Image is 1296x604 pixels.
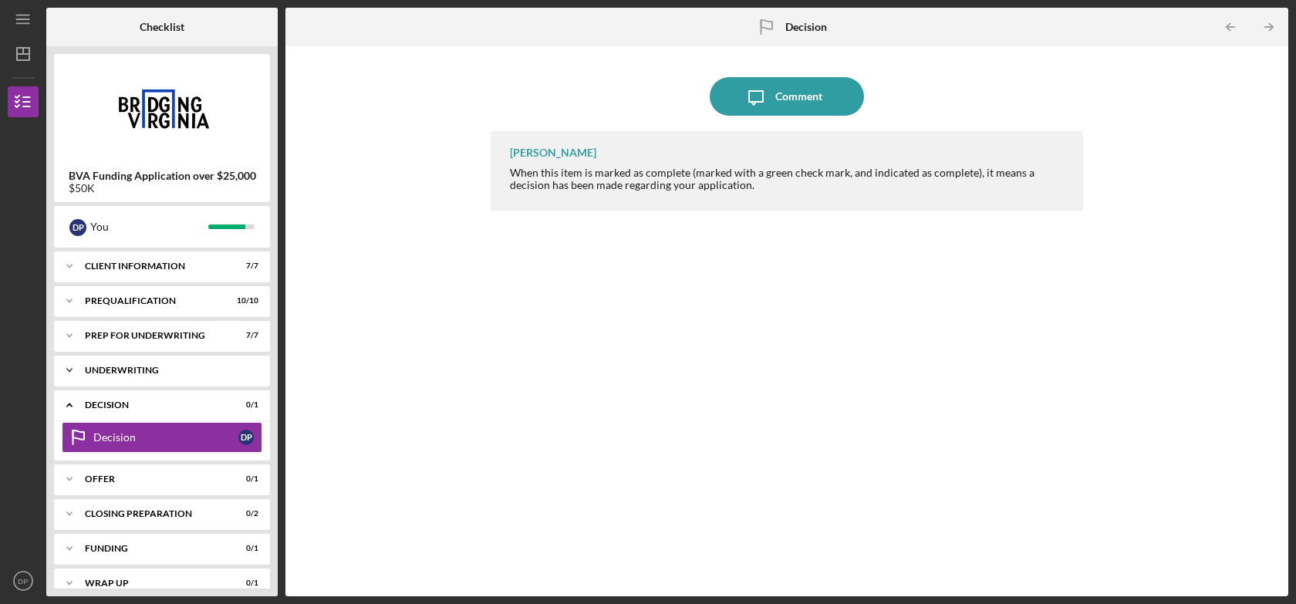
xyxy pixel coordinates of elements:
[231,544,258,553] div: 0 / 1
[85,579,220,588] div: Wrap Up
[510,167,1068,191] div: When this item is marked as complete (marked with a green check mark, and indicated as complete),...
[238,430,254,445] div: D P
[85,331,220,340] div: Prep for Underwriting
[93,431,238,444] div: Decision
[231,262,258,271] div: 7 / 7
[231,474,258,484] div: 0 / 1
[231,296,258,305] div: 10 / 10
[54,62,270,154] img: Product logo
[85,474,220,484] div: Offer
[62,422,262,453] a: DecisionDP
[69,182,256,194] div: $50K
[85,366,251,375] div: Underwriting
[231,400,258,410] div: 0 / 1
[85,400,220,410] div: Decision
[231,509,258,518] div: 0 / 2
[85,509,220,518] div: Closing Preparation
[710,77,864,116] button: Comment
[231,331,258,340] div: 7 / 7
[85,296,220,305] div: Prequalification
[85,262,220,271] div: Client Information
[775,77,822,116] div: Comment
[18,577,28,585] text: DP
[69,170,256,182] b: BVA Funding Application over $25,000
[90,214,208,240] div: You
[69,219,86,236] div: D P
[85,544,220,553] div: Funding
[785,21,827,33] b: Decision
[8,565,39,596] button: DP
[231,579,258,588] div: 0 / 1
[510,147,596,159] div: [PERSON_NAME]
[140,21,184,33] b: Checklist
